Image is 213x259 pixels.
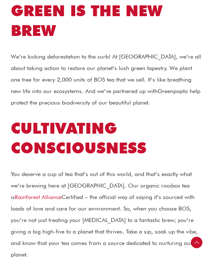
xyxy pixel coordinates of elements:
h2: Cultivating Consciousness [11,119,202,158]
p: We’re kicking deforestation to the curb! At [GEOGRAPHIC_DATA], we’re all about taking action to r... [11,51,202,109]
a: Rainforest Alliance [15,194,62,201]
h2: Green Is the New Brew [11,1,202,41]
a: Greenpop [158,88,183,95]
